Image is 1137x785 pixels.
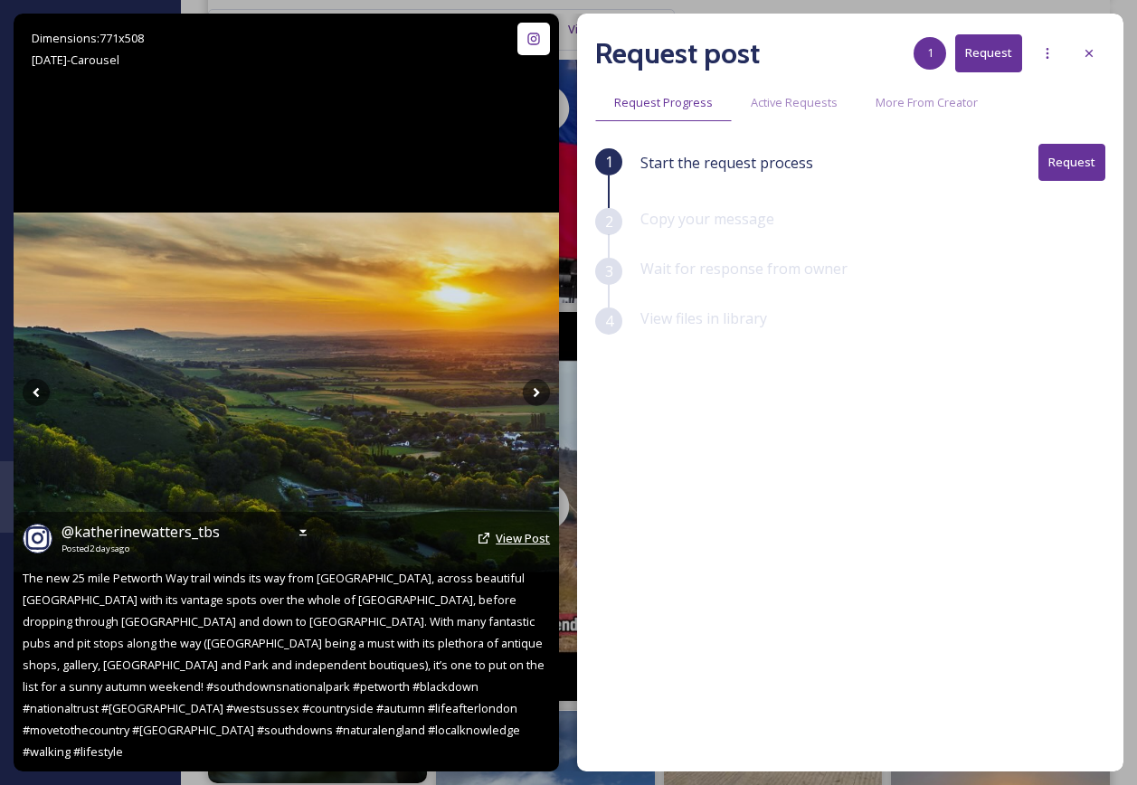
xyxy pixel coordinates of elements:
span: More From Creator [876,94,978,111]
span: The new 25 mile Petworth Way trail winds its way from [GEOGRAPHIC_DATA], across beautiful [GEOGRA... [23,570,547,760]
button: Request [1038,144,1105,181]
a: View Post [496,530,550,547]
span: 4 [605,310,613,332]
span: Active Requests [751,94,838,111]
a: @katherinewatters_tbs [62,521,220,543]
h2: Request post [595,32,760,75]
span: View Post [496,530,550,546]
img: The new 25 mile Petworth Way trail winds its way from Haslemere, across beautiful Blackdown with ... [14,213,559,572]
span: 3 [605,260,613,282]
span: Start the request process [640,152,813,174]
span: Dimensions: 771 x 508 [32,30,144,46]
span: [DATE] - Carousel [32,52,119,68]
span: Request Progress [614,94,713,111]
span: Wait for response from owner [640,259,848,279]
span: @ katherinewatters_tbs [62,522,220,542]
span: 2 [605,211,613,232]
span: View files in library [640,308,767,328]
span: 1 [927,44,933,61]
span: Copy your message [640,209,774,229]
button: Request [955,34,1022,71]
span: 1 [605,151,613,173]
span: Posted 2 days ago [62,543,220,555]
